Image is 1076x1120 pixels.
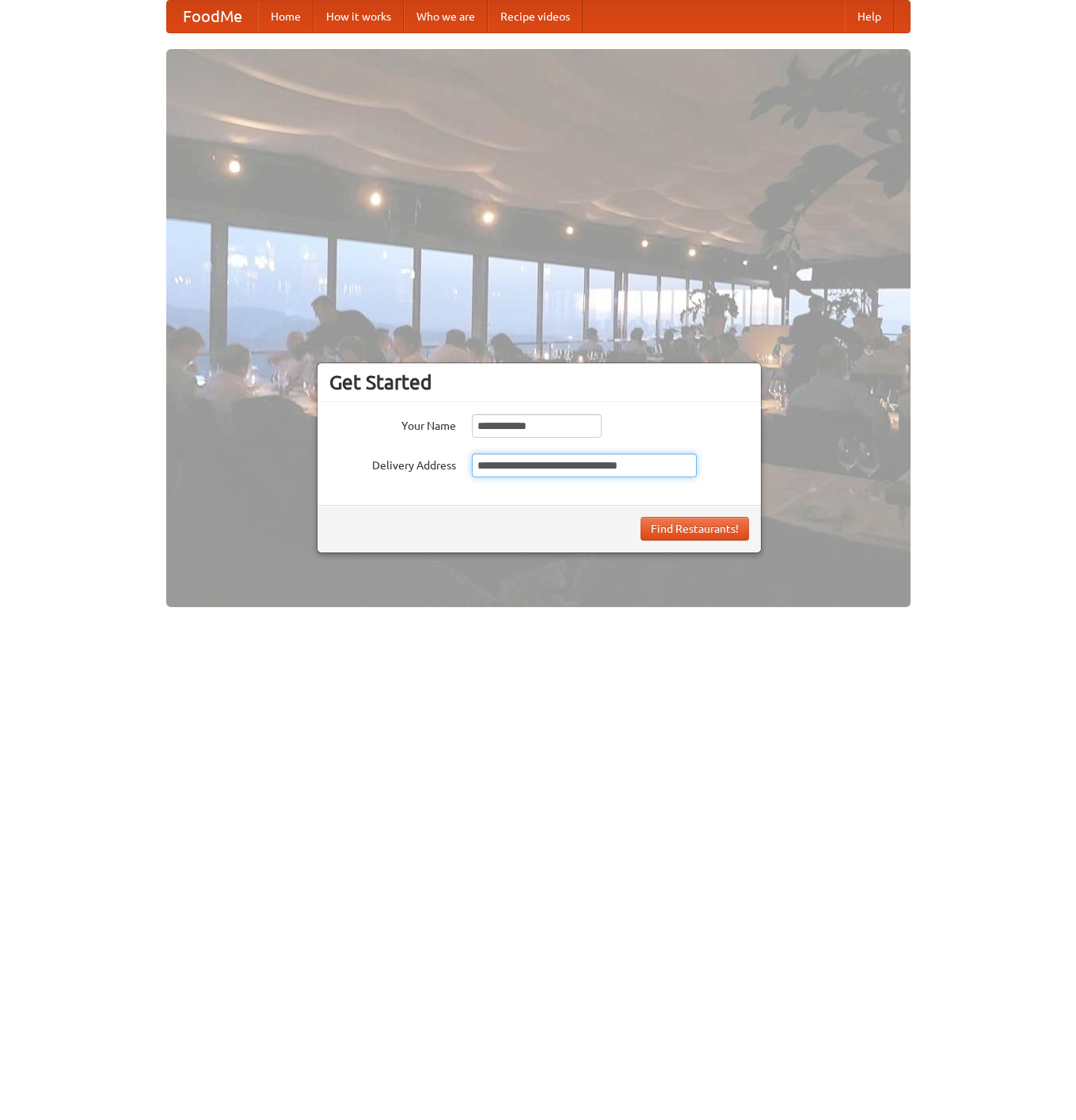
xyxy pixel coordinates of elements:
a: FoodMe [167,1,258,32]
label: Your Name [329,414,456,434]
a: Help [845,1,894,32]
a: Recipe videos [488,1,583,32]
label: Delivery Address [329,454,456,473]
a: Who we are [404,1,488,32]
a: How it works [314,1,404,32]
button: Find Restaurants! [641,517,749,541]
h3: Get Started [329,370,749,394]
a: Home [258,1,314,32]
